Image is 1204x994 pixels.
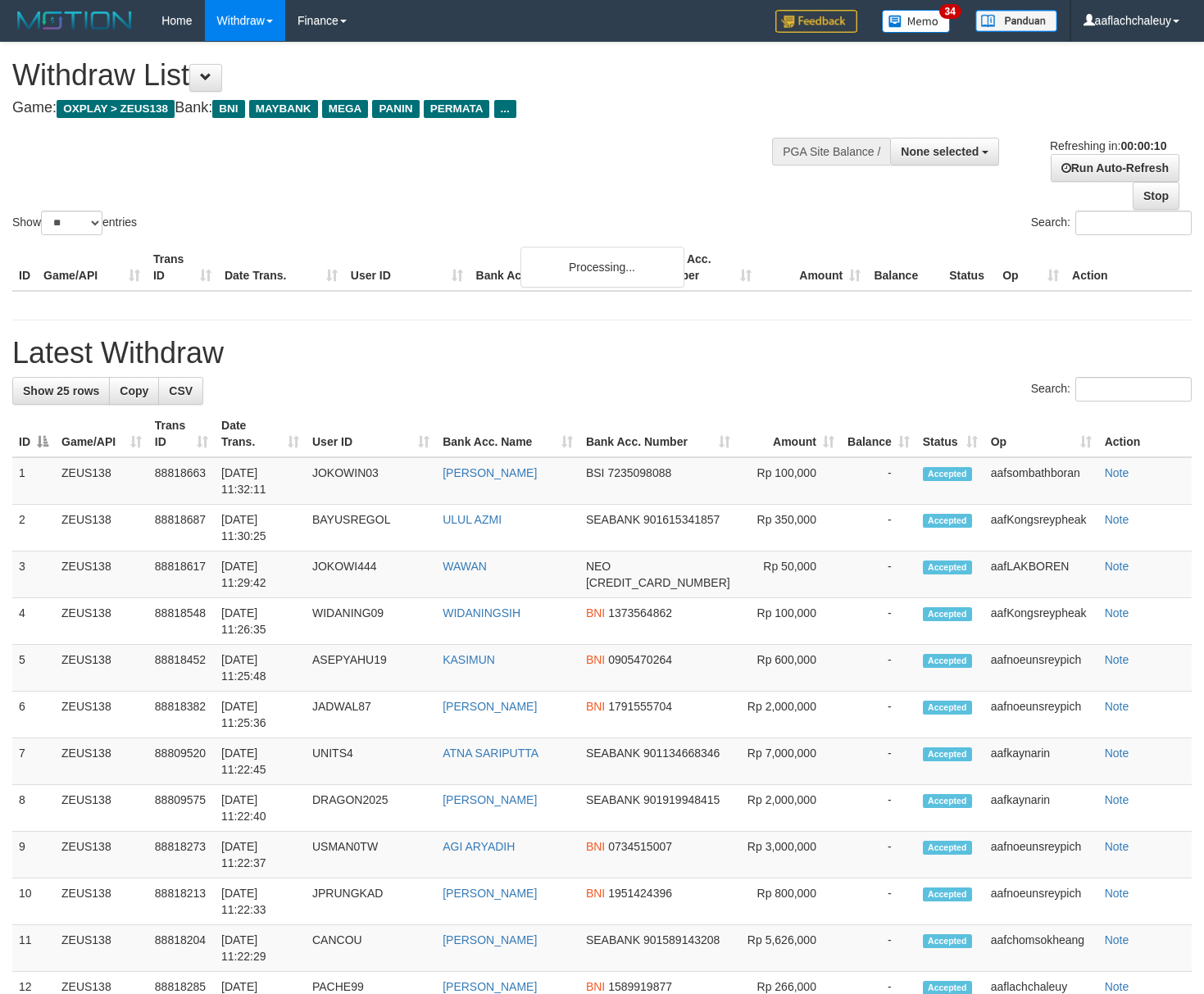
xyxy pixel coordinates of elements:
[215,505,306,551] td: [DATE] 11:30:25
[1120,139,1166,152] strong: 00:00:10
[1105,700,1129,713] a: Note
[443,700,537,713] a: [PERSON_NAME]
[984,925,1098,972] td: aafchomsokheang
[215,738,306,785] td: [DATE] 11:22:45
[586,887,605,900] span: BNI
[12,598,55,645] td: 4
[215,692,306,738] td: [DATE] 11:25:36
[55,457,148,505] td: ZEUS138
[984,832,1098,878] td: aafnoeunsreypich
[12,8,137,33] img: MOTION_logo.png
[1050,139,1166,152] span: Refreshing in:
[12,505,55,551] td: 2
[148,598,215,645] td: 88818548
[841,505,916,551] td: -
[55,878,148,925] td: ZEUS138
[1051,154,1179,182] a: Run Auto-Refresh
[1105,606,1129,620] a: Note
[12,211,137,235] label: Show entries
[436,411,579,457] th: Bank Acc. Name: activate to sort column ascending
[148,411,215,457] th: Trans ID: activate to sort column ascending
[148,645,215,692] td: 88818452
[643,933,720,946] span: Copy 901589143208 to clipboard
[1105,513,1129,526] a: Note
[1105,747,1129,760] a: Note
[923,607,972,621] span: Accepted
[923,934,972,948] span: Accepted
[841,878,916,925] td: -
[923,841,972,855] span: Accepted
[608,606,672,620] span: Copy 1373564862 to clipboard
[443,887,537,900] a: [PERSON_NAME]
[586,606,605,620] span: BNI
[586,466,605,479] span: BSI
[148,457,215,505] td: 88818663
[579,411,737,457] th: Bank Acc. Number: activate to sort column ascending
[12,100,786,116] h4: Game: Bank:
[12,551,55,598] td: 3
[1075,211,1192,235] input: Search:
[494,100,516,118] span: ...
[882,10,951,33] img: Button%20Memo.svg
[148,925,215,972] td: 88818204
[737,785,841,832] td: Rp 2,000,000
[344,244,470,291] th: User ID
[12,59,786,92] h1: Withdraw List
[12,411,55,457] th: ID: activate to sort column descending
[218,244,344,291] th: Date Trans.
[1105,933,1129,946] a: Note
[306,692,436,738] td: JADWAL87
[867,244,943,291] th: Balance
[215,457,306,505] td: [DATE] 11:32:11
[737,878,841,925] td: Rp 800,000
[55,785,148,832] td: ZEUS138
[443,980,537,993] a: [PERSON_NAME]
[55,692,148,738] td: ZEUS138
[12,785,55,832] td: 8
[841,457,916,505] td: -
[306,878,436,925] td: JPRUNGKAD
[737,411,841,457] th: Amount: activate to sort column ascending
[939,4,961,19] span: 34
[984,598,1098,645] td: aafKongsreypheak
[841,598,916,645] td: -
[306,411,436,457] th: User ID: activate to sort column ascending
[996,244,1065,291] th: Op
[148,738,215,785] td: 88809520
[148,878,215,925] td: 88818213
[1098,411,1192,457] th: Action
[737,598,841,645] td: Rp 100,000
[148,832,215,878] td: 88818273
[249,100,318,118] span: MAYBANK
[147,244,218,291] th: Trans ID
[1105,793,1129,806] a: Note
[12,738,55,785] td: 7
[322,100,369,118] span: MEGA
[443,747,538,760] a: ATNA SARIPUTTA
[608,840,672,853] span: Copy 0734515007 to clipboard
[1105,980,1129,993] a: Note
[984,878,1098,925] td: aafnoeunsreypich
[1105,653,1129,666] a: Note
[12,645,55,692] td: 5
[55,505,148,551] td: ZEUS138
[737,692,841,738] td: Rp 2,000,000
[586,700,605,713] span: BNI
[158,377,203,405] a: CSV
[306,551,436,598] td: JOKOWI444
[841,645,916,692] td: -
[306,738,436,785] td: UNITS4
[443,933,537,946] a: [PERSON_NAME]
[1105,887,1129,900] a: Note
[841,692,916,738] td: -
[443,560,487,573] a: WAWAN
[984,738,1098,785] td: aafkaynarin
[923,514,972,528] span: Accepted
[306,505,436,551] td: BAYUSREGOL
[586,793,640,806] span: SEABANK
[215,645,306,692] td: [DATE] 11:25:48
[586,560,611,573] span: NEO
[923,561,972,574] span: Accepted
[148,551,215,598] td: 88818617
[737,645,841,692] td: Rp 600,000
